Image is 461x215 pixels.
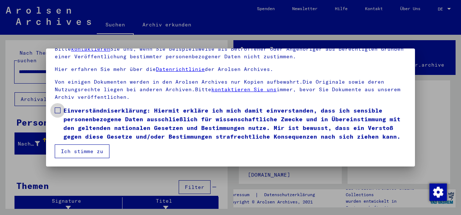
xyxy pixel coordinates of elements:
span: Einverständniserklärung: Hiermit erkläre ich mich damit einverstanden, dass ich sensible personen... [63,106,406,141]
button: Ich stimme zu [55,144,109,158]
img: Zustimmung ändern [429,184,447,201]
a: kontaktieren [71,46,110,52]
p: Hier erfahren Sie mehr über die der Arolsen Archives. [55,66,406,73]
p: Von einigen Dokumenten werden in den Arolsen Archives nur Kopien aufbewahrt.Die Originale sowie d... [55,78,406,101]
div: Zustimmung ändern [429,183,447,201]
a: Datenrichtlinie [156,66,205,72]
a: kontaktieren Sie uns [211,86,277,93]
p: Bitte Sie uns, wenn Sie beispielsweise als Betroffener oder Angehöriger aus berechtigten Gründen ... [55,45,406,60]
